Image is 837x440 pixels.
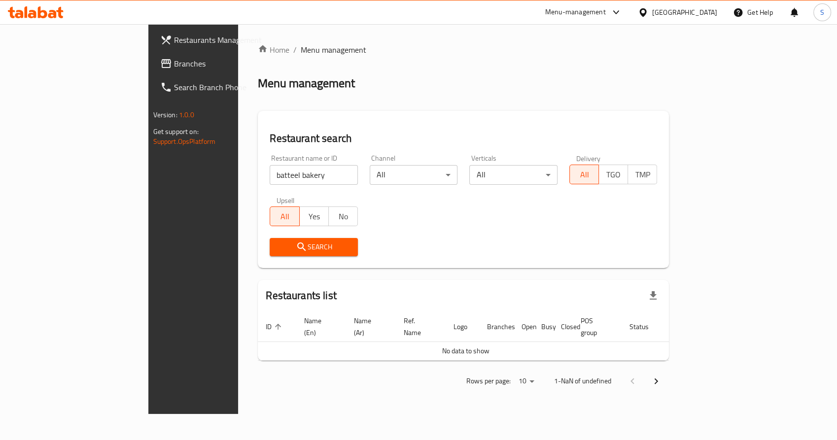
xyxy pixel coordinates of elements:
[304,315,334,338] span: Name (En)
[274,209,295,224] span: All
[652,7,717,18] div: [GEOGRAPHIC_DATA]
[299,206,329,226] button: Yes
[554,375,611,387] p: 1-NaN of undefined
[370,165,458,185] div: All
[266,321,284,333] span: ID
[258,75,355,91] h2: Menu management
[569,165,599,184] button: All
[514,312,533,342] th: Open
[270,238,358,256] button: Search
[174,34,280,46] span: Restaurants Management
[258,312,707,361] table: enhanced table
[258,44,669,56] nav: breadcrumb
[629,321,662,333] span: Status
[581,315,610,338] span: POS group
[152,75,288,99] a: Search Branch Phone
[270,206,299,226] button: All
[333,209,354,224] span: No
[293,44,297,56] li: /
[574,168,595,182] span: All
[270,165,358,185] input: Search for restaurant name or ID..
[603,168,624,182] span: TGO
[152,52,288,75] a: Branches
[266,288,336,303] h2: Restaurants list
[446,312,479,342] th: Logo
[404,315,434,338] span: Ref. Name
[598,165,628,184] button: TGO
[553,312,573,342] th: Closed
[277,197,295,203] label: Upsell
[153,108,177,121] span: Version:
[174,81,280,93] span: Search Branch Phone
[820,7,824,18] span: S
[153,135,216,148] a: Support.OpsPlatform
[270,131,657,146] h2: Restaurant search
[576,155,601,162] label: Delivery
[301,44,366,56] span: Menu management
[153,125,199,138] span: Get support on:
[628,165,657,184] button: TMP
[533,312,553,342] th: Busy
[514,374,538,389] div: Rows per page:
[328,206,358,226] button: No
[304,209,325,224] span: Yes
[174,58,280,69] span: Branches
[469,165,558,185] div: All
[179,108,194,121] span: 1.0.0
[152,28,288,52] a: Restaurants Management
[278,241,350,253] span: Search
[479,312,514,342] th: Branches
[641,284,665,307] div: Export file
[545,6,606,18] div: Menu-management
[632,168,653,182] span: TMP
[644,370,668,393] button: Next page
[442,344,489,357] span: No data to show
[354,315,384,338] span: Name (Ar)
[466,375,510,387] p: Rows per page:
